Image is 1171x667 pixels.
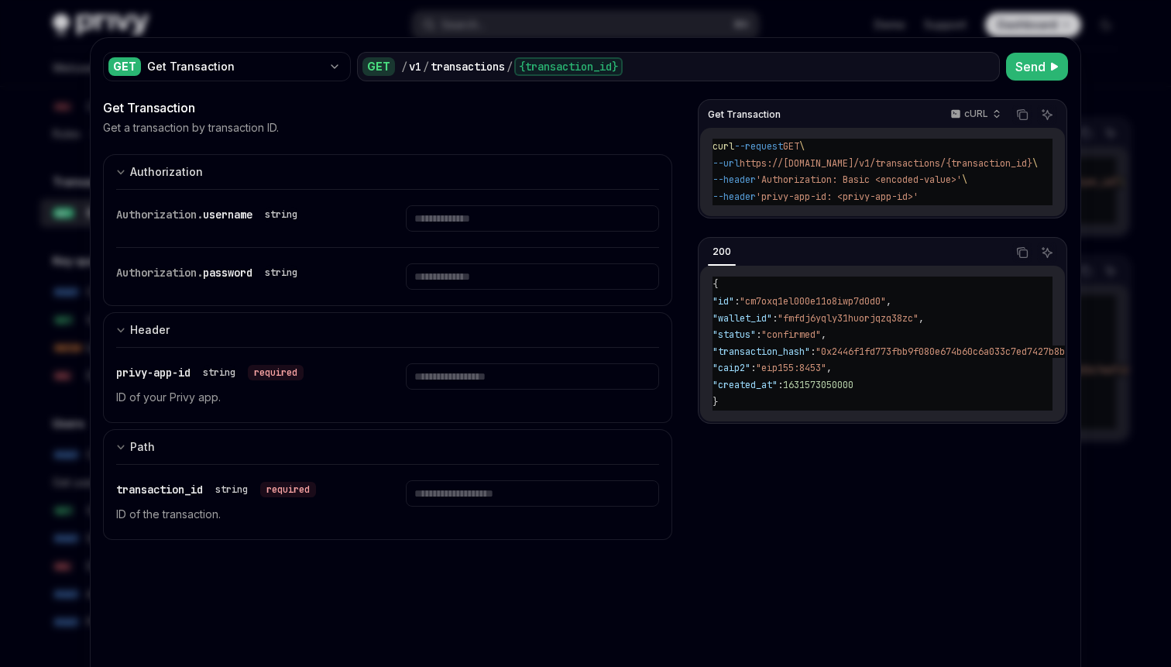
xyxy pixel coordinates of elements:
span: \ [1032,157,1038,170]
span: , [826,362,832,374]
span: "transaction_hash" [713,346,810,358]
span: "created_at" [713,379,778,391]
span: GET [783,140,799,153]
div: v1 [409,59,421,74]
button: Copy the contents from the code block [1012,242,1032,263]
div: GET [362,57,395,76]
span: transaction_id [116,483,203,497]
span: \ [799,140,805,153]
span: 'Authorization: Basic <encoded-value>' [756,174,962,186]
span: , [821,328,826,341]
span: { [713,278,718,291]
button: Ask AI [1037,242,1057,263]
button: expand input section [103,312,672,347]
span: , [886,295,891,308]
span: https://[DOMAIN_NAME]/v1/transactions/{transaction_id} [740,157,1032,170]
div: Get Transaction [103,98,672,117]
span: "confirmed" [761,328,821,341]
span: : [772,312,778,325]
button: Send [1006,53,1068,81]
div: {transaction_id} [514,57,623,76]
span: Authorization. [116,266,203,280]
span: Send [1015,57,1046,76]
div: Get Transaction [147,59,322,74]
span: username [203,208,252,222]
span: password [203,266,252,280]
div: 200 [708,242,736,261]
p: ID of your Privy app. [116,388,369,407]
div: GET [108,57,141,76]
span: 'privy-app-id: <privy-app-id>' [756,191,919,203]
span: --header [713,174,756,186]
span: "id" [713,295,734,308]
div: required [260,482,316,497]
span: , [919,312,924,325]
div: / [401,59,407,74]
span: : [750,362,756,374]
div: Header [130,321,170,339]
div: Authorization [130,163,203,181]
span: --url [713,157,740,170]
span: } [713,396,718,408]
span: privy-app-id [116,366,191,380]
div: / [507,59,513,74]
span: : [778,379,783,391]
button: expand input section [103,154,672,189]
span: "eip155:8453" [756,362,826,374]
span: : [756,328,761,341]
div: Path [130,438,155,456]
div: transaction_id [116,480,316,499]
button: Ask AI [1037,105,1057,125]
span: "fmfdj6yqly31huorjqzq38zc" [778,312,919,325]
button: expand input section [103,429,672,464]
button: cURL [942,101,1008,128]
div: Authorization.username [116,205,304,224]
span: "status" [713,328,756,341]
span: \ [962,174,967,186]
p: Get a transaction by transaction ID. [103,120,279,136]
button: GETGet Transaction [103,50,351,83]
div: privy-app-id [116,363,304,382]
span: curl [713,140,734,153]
p: cURL [964,108,988,120]
span: "wallet_id" [713,312,772,325]
span: "caip2" [713,362,750,374]
span: Get Transaction [708,108,781,121]
div: required [248,365,304,380]
span: "cm7oxq1el000e11o8iwp7d0d0" [740,295,886,308]
span: 1631573050000 [783,379,853,391]
p: ID of the transaction. [116,505,369,524]
button: Copy the contents from the code block [1012,105,1032,125]
span: : [810,346,816,358]
span: : [734,295,740,308]
div: transactions [431,59,505,74]
span: Authorization. [116,208,203,222]
span: --request [734,140,783,153]
div: Authorization.password [116,263,304,282]
div: / [423,59,429,74]
span: --header [713,191,756,203]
